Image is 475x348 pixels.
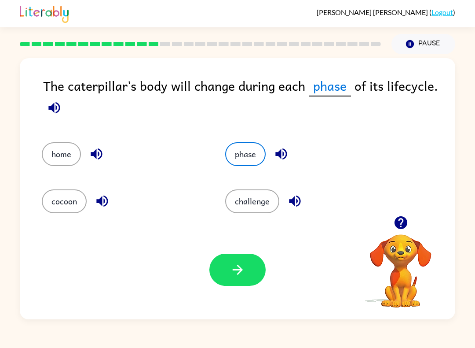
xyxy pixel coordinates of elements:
div: ( ) [317,8,455,16]
button: cocoon [42,189,87,213]
span: phase [309,76,351,96]
video: Your browser must support playing .mp4 files to use Literably. Please try using another browser. [357,221,445,309]
div: The caterpillar’s body will change during each of its lifecycle. [43,76,455,125]
img: Literably [20,4,69,23]
button: home [42,142,81,166]
button: phase [225,142,266,166]
button: Pause [391,34,455,54]
span: [PERSON_NAME] [PERSON_NAME] [317,8,429,16]
a: Logout [431,8,453,16]
button: challenge [225,189,279,213]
